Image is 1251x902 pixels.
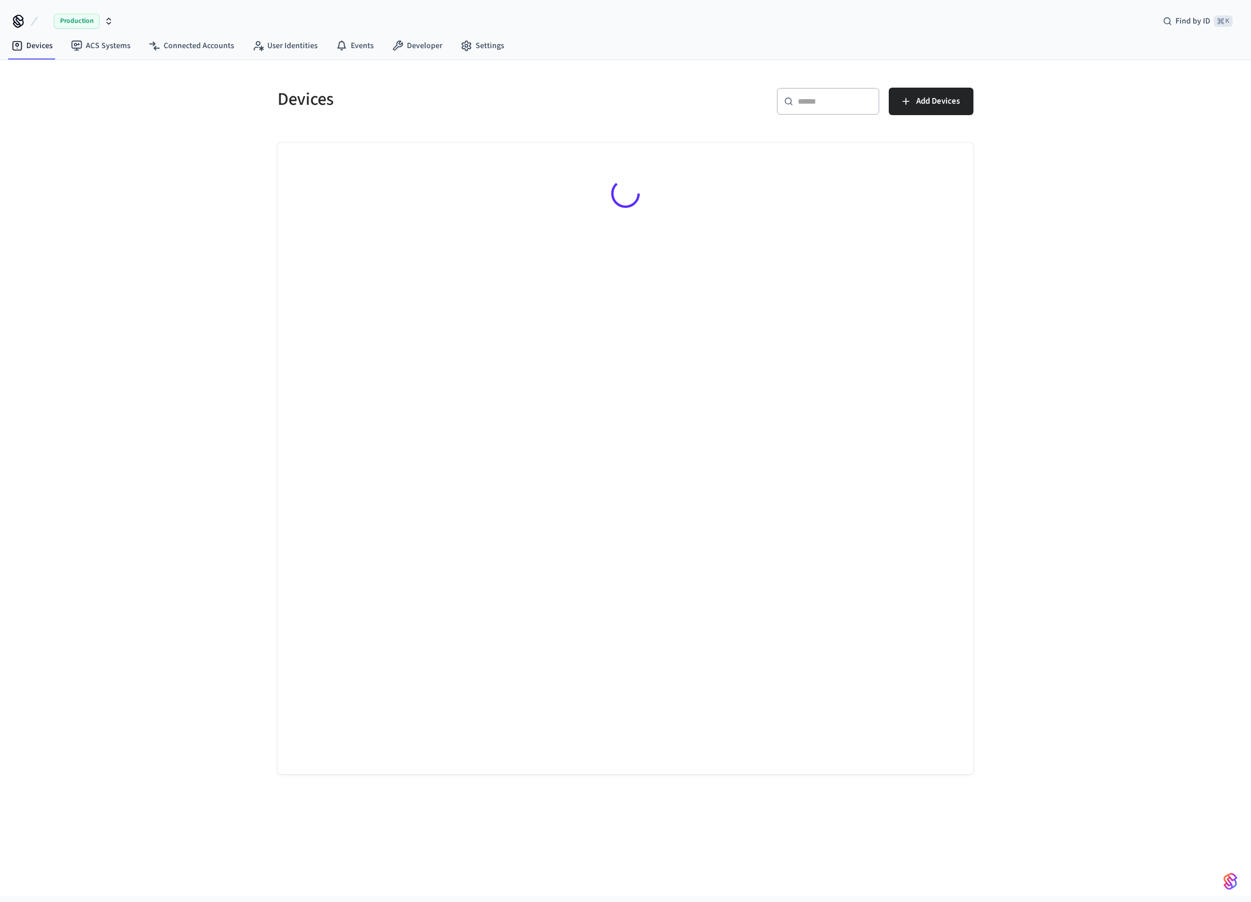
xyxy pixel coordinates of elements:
[62,36,140,56] a: ACS Systems
[278,88,619,111] h5: Devices
[140,36,243,56] a: Connected Accounts
[1154,11,1242,31] div: Find by ID⌘ K
[54,14,100,29] span: Production
[452,36,513,56] a: Settings
[243,36,327,56] a: User Identities
[916,94,960,109] span: Add Devices
[327,36,383,56] a: Events
[1214,15,1233,27] span: ⌘ K
[1175,15,1210,27] span: Find by ID
[889,88,973,115] button: Add Devices
[2,36,62,56] a: Devices
[383,36,452,56] a: Developer
[1224,872,1237,891] img: SeamLogoGradient.69752ec5.svg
